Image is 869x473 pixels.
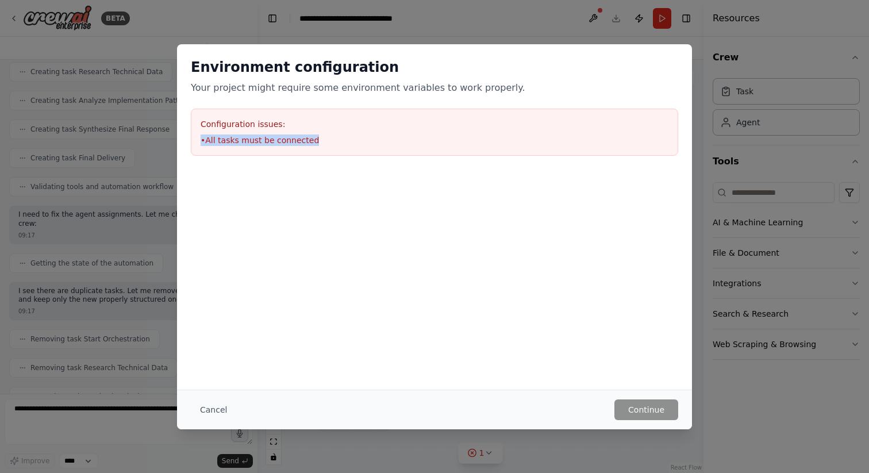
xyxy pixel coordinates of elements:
[201,118,668,130] h3: Configuration issues:
[201,134,668,146] li: • All tasks must be connected
[191,58,678,76] h2: Environment configuration
[191,399,236,420] button: Cancel
[614,399,678,420] button: Continue
[191,81,678,95] p: Your project might require some environment variables to work properly.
